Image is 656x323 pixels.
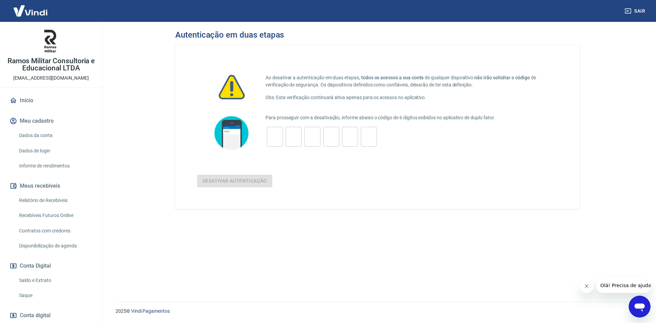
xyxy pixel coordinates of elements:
a: Vindi Pagamentos [131,308,170,314]
a: Saldo e Extrato [16,273,94,287]
p: [EMAIL_ADDRESS][DOMAIN_NAME] [13,75,89,82]
span: todos os acessos a sua conta [361,75,424,80]
a: Informe de rendimentos [16,159,94,173]
a: Relatório de Recebíveis [16,193,94,207]
button: Sair [623,5,648,17]
iframe: Mensagem da empresa [596,278,651,293]
img: A ativação da autenticação em duas etapas no portal Vindi NÃO ATIVA este recurso de segurança par... [211,113,252,153]
button: Meu cadastro [8,113,94,129]
span: Conta digital [20,311,51,320]
iframe: Fechar mensagem [580,279,593,293]
a: Saque [16,288,94,302]
img: Ao desativar a autenticação em duas etapas, todos os acessos a sua conta de qualquer dispositivo ... [211,67,252,108]
a: Contratos com credores [16,224,94,238]
button: Conta Digital [8,258,94,273]
p: Ao desativar a autenticação em duas etapas, de qualquer dispositivo de verificação de segurança. ... [265,74,558,89]
p: Para prosseguir com a desativação, informe abaixo o código de 6 dígitos exibidos no aplicativo de... [265,114,558,121]
a: Recebíveis Futuros Online [16,208,94,223]
h3: Autenticação em duas etapas [175,30,284,40]
img: 2a6cf7bb-650d-4bac-9af2-d39e24b9acdc.jpeg [38,27,65,55]
a: Dados da conta [16,129,94,143]
a: Início [8,93,94,108]
p: 2025 © [115,308,640,315]
span: não irão solicitar o código [474,75,530,80]
a: Dados de login [16,144,94,158]
span: Olá! Precisa de ajuda? [4,5,57,10]
img: Vindi [8,0,53,21]
a: Conta digital [8,308,94,323]
iframe: Botão para abrir a janela de mensagens [629,296,651,318]
a: Disponibilização de agenda [16,239,94,253]
button: Meus recebíveis [8,178,94,193]
p: Obs: Esta verificação continuará ativa apenas para os acessos no aplicativo. [265,94,558,101]
p: Ramos Militar Consultoria e Educacional LTDA [5,57,97,72]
